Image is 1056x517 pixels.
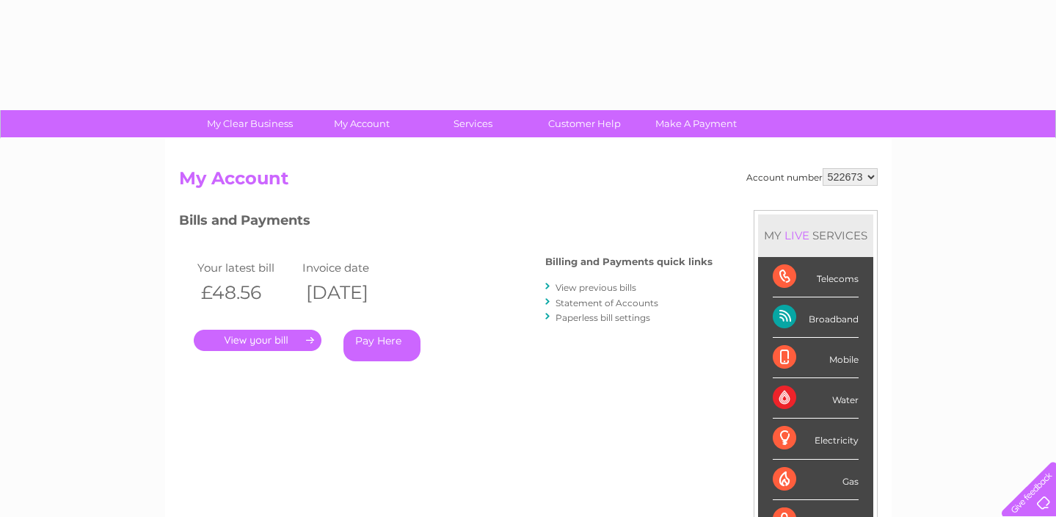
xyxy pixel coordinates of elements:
[194,278,299,308] th: £48.56
[343,330,420,361] a: Pay Here
[556,312,650,323] a: Paperless bill settings
[412,110,534,137] a: Services
[556,297,658,308] a: Statement of Accounts
[194,258,299,278] td: Your latest bill
[179,168,878,196] h2: My Account
[194,330,321,351] a: .
[773,257,859,297] div: Telecoms
[524,110,645,137] a: Customer Help
[773,338,859,378] div: Mobile
[782,228,812,242] div: LIVE
[299,258,404,278] td: Invoice date
[773,419,859,459] div: Electricity
[556,282,636,293] a: View previous bills
[746,168,878,186] div: Account number
[299,278,404,308] th: [DATE]
[773,378,859,419] div: Water
[189,110,310,137] a: My Clear Business
[773,460,859,500] div: Gas
[545,256,713,267] h4: Billing and Payments quick links
[636,110,757,137] a: Make A Payment
[773,297,859,338] div: Broadband
[179,210,713,236] h3: Bills and Payments
[301,110,422,137] a: My Account
[758,214,873,256] div: MY SERVICES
